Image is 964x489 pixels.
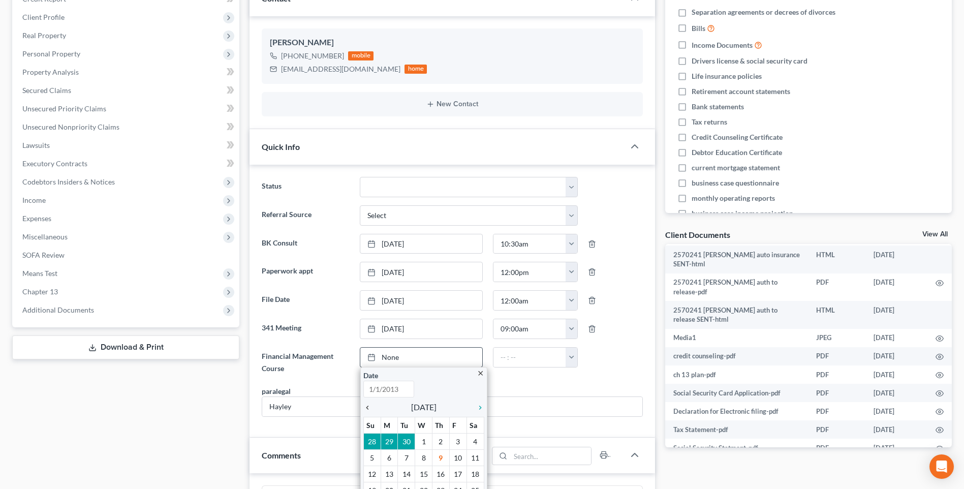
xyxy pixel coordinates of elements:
button: New Contact [270,100,635,108]
td: [DATE] [865,329,927,347]
span: Means Test [22,269,57,278]
td: credit counseling-pdf [665,347,808,365]
td: [DATE] [865,365,927,384]
td: [DATE] [865,301,927,329]
label: Date [363,370,378,381]
a: Unsecured Nonpriority Claims [14,118,239,136]
td: PDF [808,365,865,384]
input: -- : -- [493,234,566,254]
td: 29 [381,433,398,449]
div: paralegal [262,386,291,396]
th: M [381,417,398,433]
input: -- : -- [493,348,566,367]
td: HTML [808,246,865,273]
th: Tu [398,417,415,433]
td: 4 [467,433,484,449]
td: PDF [808,347,865,365]
td: 2 [432,433,450,449]
i: close [477,370,484,377]
a: Download & Print [12,335,239,359]
td: 10 [449,449,467,466]
div: mobile [348,51,374,60]
div: Client Documents [665,229,730,240]
span: current mortgage statement [692,163,780,173]
label: Status [257,177,354,197]
span: Unsecured Nonpriority Claims [22,123,119,131]
td: 2570241 [PERSON_NAME] auth to release-pdf [665,273,808,301]
a: close [477,367,484,379]
td: Media1 [665,329,808,347]
label: BK Consult [257,234,354,254]
span: Income [22,196,46,204]
label: 341 Meeting [257,319,354,339]
input: 1/1/2013 [363,381,414,398]
a: [DATE] [360,291,482,310]
span: Comments [262,450,301,460]
label: File Date [257,290,354,311]
td: Social Security Statment-pdf [665,439,808,457]
th: Su [363,417,381,433]
span: Personal Property [22,49,80,58]
td: ch 13 plan-pdf [665,365,808,384]
span: Additional Documents [22,305,94,314]
label: Referral Source [257,205,354,226]
a: None [360,348,482,367]
td: Tax Statement-pdf [665,420,808,439]
th: Th [432,417,450,433]
label: Financial Management Course [257,347,354,378]
td: PDF [808,384,865,402]
a: Secured Claims [14,81,239,100]
span: Tax returns [692,117,727,127]
a: [DATE] [360,262,482,282]
td: 13 [381,466,398,482]
span: Miscellaneous [22,232,68,241]
a: chevron_right [471,401,484,413]
td: 9 [432,449,450,466]
td: 28 [363,433,381,449]
span: Debtor Education Certificate [692,147,782,158]
a: [DATE] [360,234,482,254]
span: Lawsuits [22,141,50,149]
span: Expenses [22,214,51,223]
span: Real Property [22,31,66,40]
span: SOFA Review [22,251,65,259]
td: [DATE] [865,347,927,365]
td: PDF [808,420,865,439]
span: Life insurance policies [692,71,762,81]
td: 30 [398,433,415,449]
span: monthly operating reports [692,193,775,203]
span: business case income projection [692,208,793,219]
div: [EMAIL_ADDRESS][DOMAIN_NAME] [281,64,400,74]
div: home [405,65,427,74]
td: [DATE] [865,384,927,402]
span: Bills [692,23,705,34]
td: 2570241 [PERSON_NAME] auto insurance SENT-html [665,246,808,273]
div: [PHONE_NUMBER] [281,51,344,61]
span: Client Profile [22,13,65,21]
td: 2570241 [PERSON_NAME] auth to release SENT-html [665,301,808,329]
div: Open Intercom Messenger [929,454,954,479]
a: Executory Contracts [14,155,239,173]
span: Chapter 13 [22,287,58,296]
td: 8 [415,449,432,466]
td: 12 [363,466,381,482]
td: PDF [808,273,865,301]
th: Sa [467,417,484,433]
td: 3 [449,433,467,449]
a: [DATE] [360,319,482,339]
a: chevron_left [363,401,377,413]
td: 7 [398,449,415,466]
span: Drivers license & social security card [692,56,807,66]
td: HTML [808,301,865,329]
td: 5 [363,449,381,466]
a: Unsecured Priority Claims [14,100,239,118]
td: 18 [467,466,484,482]
span: Executory Contracts [22,159,87,168]
a: View All [922,231,948,238]
th: F [449,417,467,433]
td: 11 [467,449,484,466]
td: PDF [808,402,865,420]
td: JPEG [808,329,865,347]
a: SOFA Review [14,246,239,264]
span: Income Documents [692,40,753,50]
